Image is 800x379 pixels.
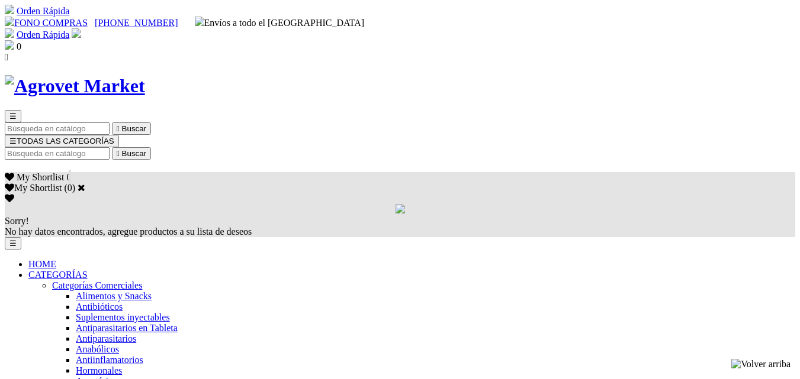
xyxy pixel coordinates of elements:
[117,124,120,133] i: 
[68,183,72,193] label: 0
[72,28,81,38] img: user.svg
[112,122,151,135] button:  Buscar
[117,149,120,158] i: 
[76,333,136,344] a: Antiparasitarios
[5,52,8,62] i: 
[28,270,88,280] a: CATEGORÍAS
[78,183,85,192] a: Cerrar
[5,216,29,226] span: Sorry!
[17,30,69,40] a: Orden Rápida
[17,41,21,51] span: 0
[76,365,122,375] a: Hormonales
[5,5,14,14] img: shopping-cart.svg
[5,216,795,237] div: No hay datos encontrados, agregue productos a su lista de deseos
[9,137,17,145] span: ☰
[76,302,123,312] a: Antibióticos
[5,122,110,135] input: Buscar
[17,6,69,16] a: Orden Rápida
[66,172,71,182] span: 0
[17,172,64,182] span: My Shortlist
[72,30,81,40] a: Acceda a su cuenta de cliente
[5,28,14,38] img: shopping-cart.svg
[5,183,62,193] label: My Shortlist
[76,323,178,333] a: Antiparasitarios en Tableta
[52,280,142,290] a: Categorías Comerciales
[76,291,152,301] a: Alimentos y Snacks
[122,124,146,133] span: Buscar
[195,18,365,28] span: Envíos a todo el [GEOGRAPHIC_DATA]
[9,112,17,121] span: ☰
[5,135,119,147] button: ☰TODAS LAS CATEGORÍAS
[76,355,143,365] a: Antiinflamatorios
[64,183,75,193] span: ( )
[28,259,56,269] a: HOME
[195,17,204,26] img: delivery-truck.svg
[5,17,14,26] img: phone.svg
[5,110,21,122] button: ☰
[76,312,170,322] a: Suplementos inyectables
[122,149,146,158] span: Buscar
[112,147,151,160] button:  Buscar
[95,18,178,28] a: [PHONE_NUMBER]
[5,147,110,160] input: Buscar
[76,344,119,354] a: Anabólicos
[5,40,14,50] img: shopping-bag.svg
[396,204,405,213] img: loading.gif
[5,18,88,28] a: FONO COMPRAS
[731,359,791,370] img: Volver arriba
[5,237,21,250] button: ☰
[5,75,145,97] img: Agrovet Market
